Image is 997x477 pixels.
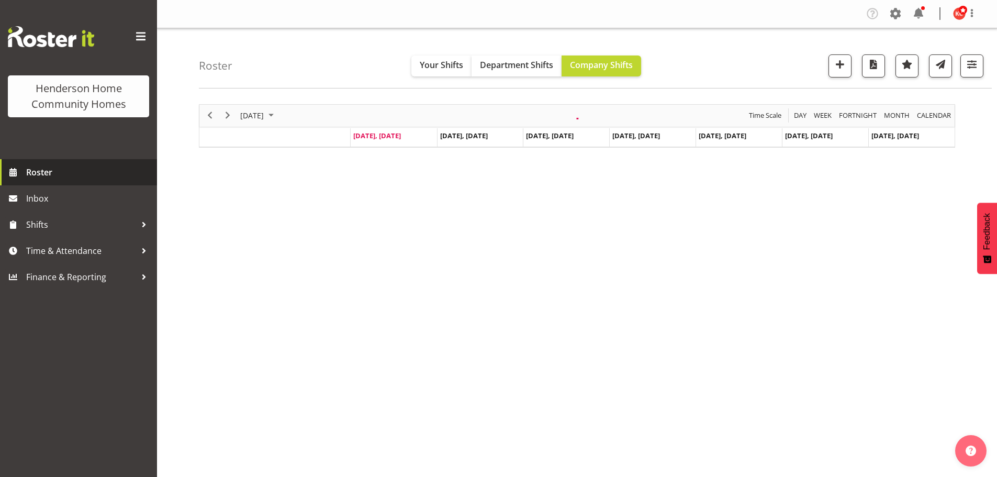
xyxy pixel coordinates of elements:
span: Roster [26,164,152,180]
span: Time & Attendance [26,243,136,259]
div: Timeline Week of August 25, 2025 [199,104,955,148]
button: Download a PDF of the roster according to the set date range. [862,54,885,77]
span: Department Shifts [480,59,553,71]
button: Department Shifts [472,56,562,76]
img: Rosterit website logo [8,26,94,47]
span: Finance & Reporting [26,269,136,285]
button: Send a list of all shifts for the selected filtered period to all rostered employees. [929,54,952,77]
span: Your Shifts [420,59,463,71]
button: Highlight an important date within the roster. [895,54,918,77]
img: kirsty-crossley8517.jpg [953,7,966,20]
span: Feedback [982,213,992,250]
span: Company Shifts [570,59,633,71]
div: Henderson Home Community Homes [18,81,139,112]
h4: Roster [199,60,232,72]
span: Shifts [26,217,136,232]
button: Add a new shift [828,54,852,77]
button: Feedback - Show survey [977,203,997,274]
span: Inbox [26,191,152,206]
button: Your Shifts [411,56,472,76]
button: Filter Shifts [960,54,983,77]
img: help-xxl-2.png [966,446,976,456]
button: Company Shifts [562,56,641,76]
